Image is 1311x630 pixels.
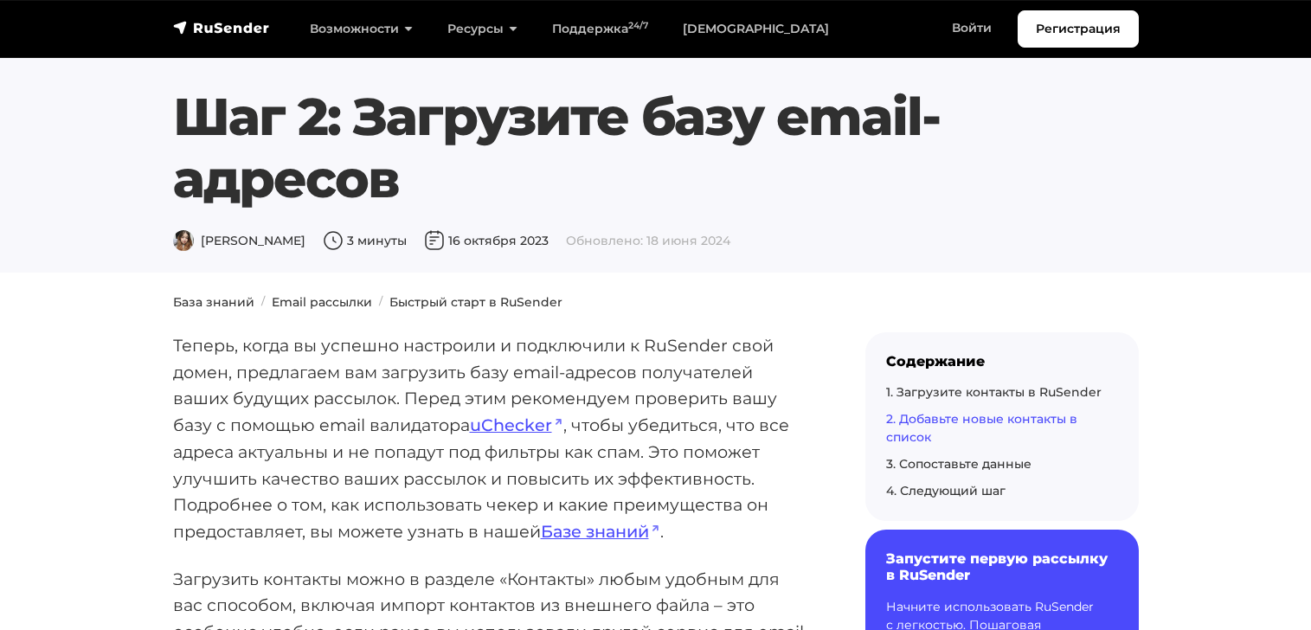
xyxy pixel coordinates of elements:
a: 3. Сопоставьте данные [886,456,1031,472]
a: [DEMOGRAPHIC_DATA] [665,11,846,47]
a: uChecker [470,415,563,435]
a: Войти [935,10,1009,46]
a: База знаний [173,294,254,310]
span: [PERSON_NAME] [173,233,305,248]
a: Ресурсы [430,11,535,47]
img: Время чтения [323,230,344,251]
sup: 24/7 [628,20,648,31]
a: Быстрый старт в RuSender [389,294,562,310]
h1: Шаг 2: Загрузите базу email-адресов [173,86,1139,210]
a: Регистрация [1018,10,1139,48]
span: Обновлено: 18 июня 2024 [566,233,730,248]
span: 3 минуты [323,233,407,248]
span: 16 октября 2023 [424,233,549,248]
nav: breadcrumb [163,293,1149,312]
a: Email рассылки [272,294,372,310]
a: Возможности [292,11,430,47]
a: Поддержка24/7 [535,11,665,47]
div: Содержание [886,353,1118,370]
h6: Запустите первую рассылку в RuSender [886,550,1118,583]
a: Базе знаний [541,521,660,542]
a: 4. Следующий шаг [886,483,1006,498]
p: Теперь, когда вы успешно настроили и подключили к RuSender свой домен, предлагаем вам загрузить б... [173,332,810,545]
img: RuSender [173,19,270,36]
a: 2. Добавьте новые контакты в список [886,411,1077,445]
img: Дата публикации [424,230,445,251]
a: 1. Загрузите контакты в RuSender [886,384,1102,400]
